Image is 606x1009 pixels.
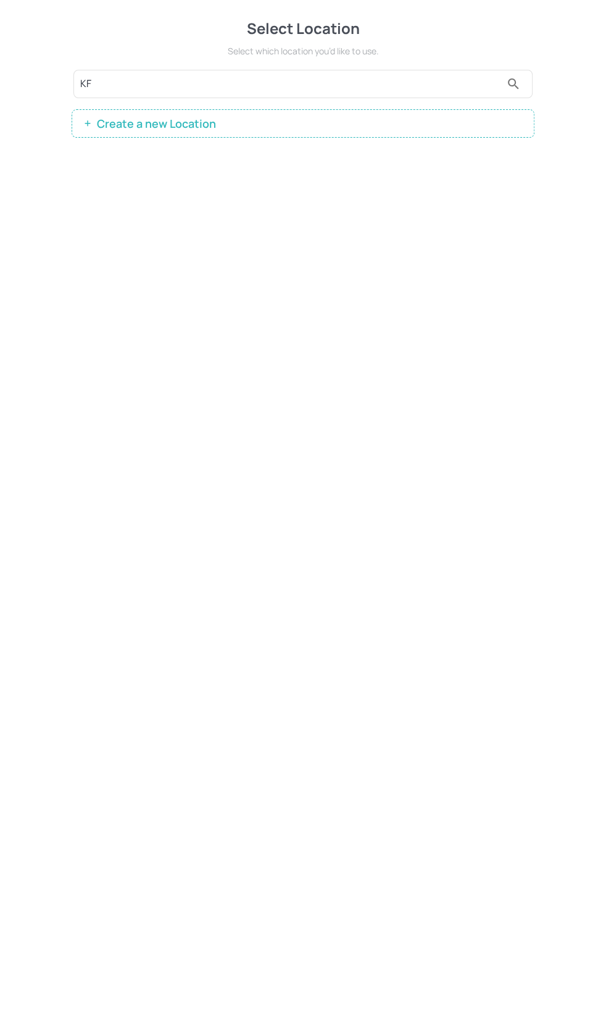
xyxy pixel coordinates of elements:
[501,72,526,96] button: search
[72,17,534,40] div: Select Location
[91,117,222,130] span: Create a new Location
[80,74,501,94] input: Search location
[72,109,534,138] button: Create a new Location
[72,44,534,57] div: Select which location you’d like to use.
